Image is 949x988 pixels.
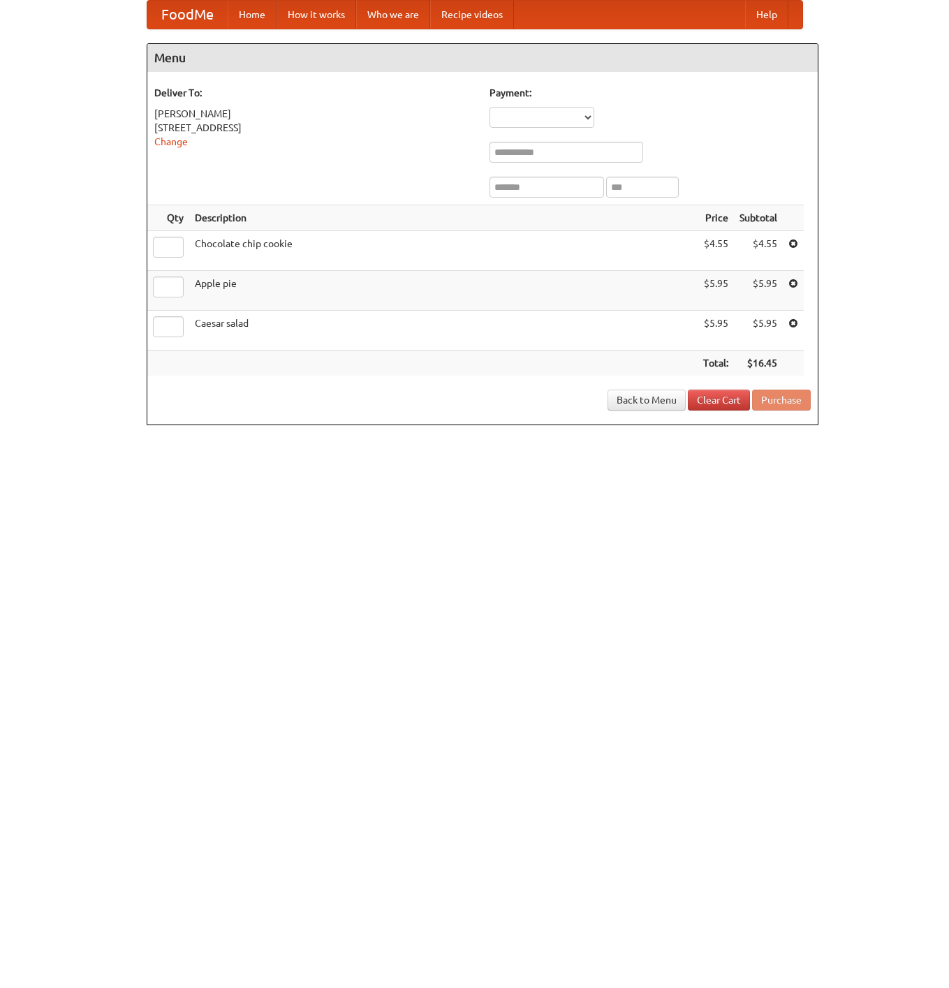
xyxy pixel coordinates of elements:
[752,390,811,411] button: Purchase
[189,205,698,231] th: Description
[734,351,783,376] th: $16.45
[734,205,783,231] th: Subtotal
[154,86,476,100] h5: Deliver To:
[228,1,277,29] a: Home
[734,231,783,271] td: $4.55
[154,107,476,121] div: [PERSON_NAME]
[734,271,783,311] td: $5.95
[154,121,476,135] div: [STREET_ADDRESS]
[154,136,188,147] a: Change
[189,271,698,311] td: Apple pie
[147,205,189,231] th: Qty
[147,44,818,72] h4: Menu
[189,311,698,351] td: Caesar salad
[430,1,514,29] a: Recipe videos
[147,1,228,29] a: FoodMe
[698,351,734,376] th: Total:
[490,86,811,100] h5: Payment:
[745,1,788,29] a: Help
[356,1,430,29] a: Who we are
[734,311,783,351] td: $5.95
[688,390,750,411] a: Clear Cart
[698,231,734,271] td: $4.55
[189,231,698,271] td: Chocolate chip cookie
[698,311,734,351] td: $5.95
[698,205,734,231] th: Price
[277,1,356,29] a: How it works
[608,390,686,411] a: Back to Menu
[698,271,734,311] td: $5.95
